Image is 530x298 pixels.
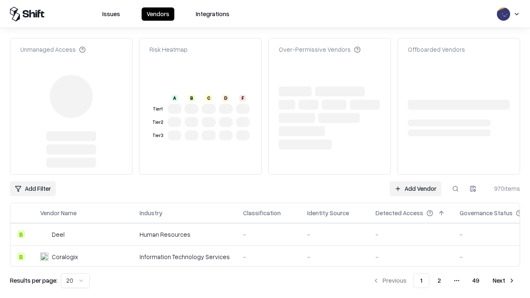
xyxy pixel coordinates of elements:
div: Human Resources [140,230,230,239]
div: Risk Heatmap [149,45,188,54]
div: Governance Status [460,209,513,217]
div: Identity Source [307,209,349,217]
div: 970 items [487,184,520,193]
button: Add Filter [10,181,56,196]
button: 1 [413,273,429,288]
a: Add Vendor [390,181,441,196]
div: Deel [52,230,65,239]
div: C [205,95,212,101]
div: Vendor Name [40,209,77,217]
div: B [17,252,25,261]
button: Vendors [142,7,174,21]
div: Unmanaged Access [20,45,86,54]
div: Tier 1 [151,106,164,113]
p: Results per page: [10,276,58,285]
button: 49 [466,273,486,288]
div: Classification [243,209,281,217]
div: - [243,230,294,239]
div: Offboarded Vendors [408,45,465,54]
div: - [376,252,446,261]
div: Over-Permissive Vendors [279,45,361,54]
div: - [307,252,362,261]
div: Industry [140,209,162,217]
button: Integrations [191,7,234,21]
img: Deel [40,230,48,238]
div: D [222,95,229,101]
div: Tier 2 [151,119,164,126]
div: Information Technology Services [140,252,230,261]
div: Detected Access [376,209,423,217]
img: Coralogix [40,252,48,261]
div: - [307,230,362,239]
div: Tier 3 [151,132,164,139]
div: B [188,95,195,101]
button: 2 [431,273,448,288]
div: B [17,230,25,238]
nav: pagination [368,273,520,288]
div: - [376,230,446,239]
div: - [243,252,294,261]
button: Issues [97,7,125,21]
div: F [239,95,246,101]
div: A [171,95,178,101]
div: Coralogix [52,252,78,261]
button: Next [488,273,520,288]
